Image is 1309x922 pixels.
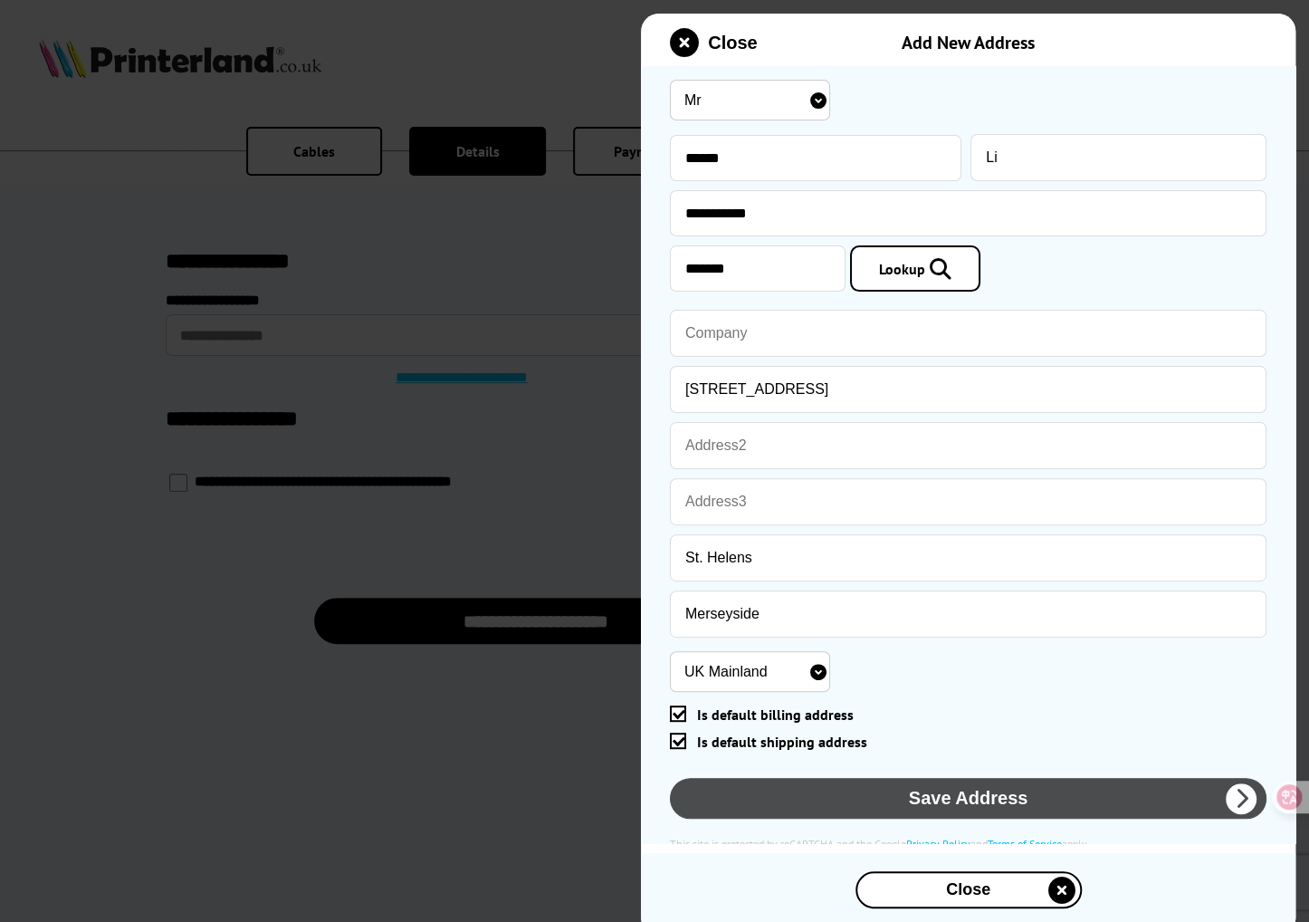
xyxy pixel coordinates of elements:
[988,837,1062,850] a: Terms of Service
[970,134,1266,181] input: Last Name
[789,31,1147,54] div: Add New Address
[708,33,757,53] span: Close
[670,478,1266,525] input: Address3
[670,778,1266,819] button: Save Address
[697,733,867,751] span: Is default shipping address
[906,837,970,850] a: Privacy Policy
[670,837,1266,850] div: This site is protected by reCAPTCHA and the Google and apply.
[879,260,925,278] span: Lookup
[855,871,1082,908] button: close modal
[903,880,1035,899] span: Close
[670,534,1266,581] input: City
[670,422,1266,469] input: Address2
[670,310,1266,357] input: Company
[670,28,757,57] button: close modal
[670,591,1266,638] input: County
[850,245,980,292] a: Lookup
[670,366,1266,413] input: Address1
[697,706,854,724] span: Is default billing address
